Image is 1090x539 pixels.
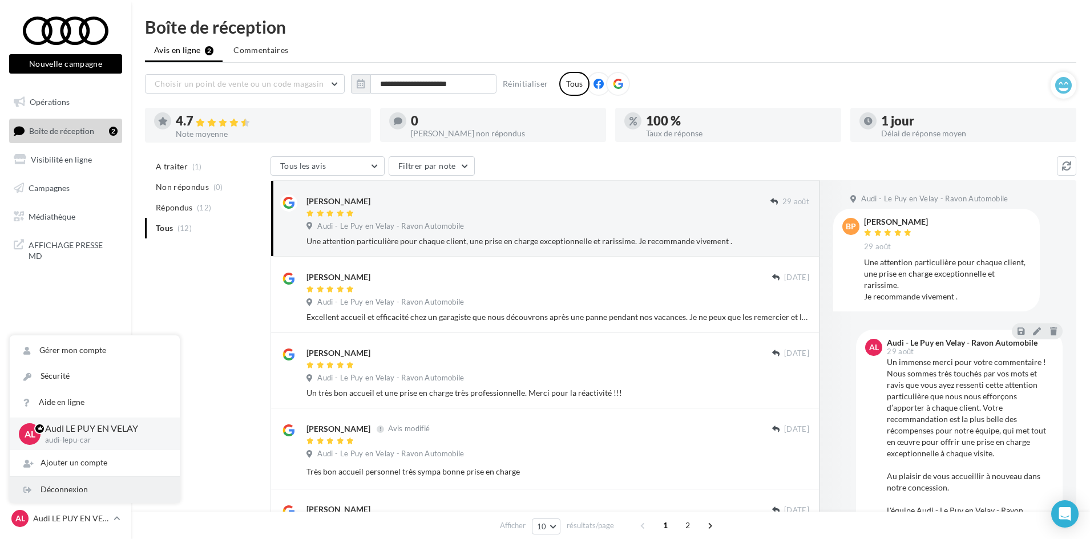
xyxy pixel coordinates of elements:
span: (0) [213,183,223,192]
span: Avis modifié [388,424,430,433]
div: Audi - Le Puy en Velay - Ravon Automobile [887,339,1037,347]
span: Choisir un point de vente ou un code magasin [155,79,324,88]
span: Audi - Le Puy en Velay - Ravon Automobile [317,297,464,307]
a: Aide en ligne [10,390,180,415]
span: Afficher [500,520,526,531]
span: [DATE] [784,273,809,283]
a: Opérations [7,90,124,114]
span: AL [869,342,879,353]
div: [PERSON_NAME] [306,196,370,207]
span: Non répondus [156,181,209,193]
span: Audi - Le Puy en Velay - Ravon Automobile [317,221,464,232]
span: 2 [679,516,697,534]
span: résultats/page [567,520,614,531]
p: Audi LE PUY EN VELAY [33,513,109,524]
span: A traiter [156,161,188,172]
div: 4.7 [176,115,362,128]
span: Campagnes [29,183,70,193]
span: (12) [197,203,211,212]
div: 0 [411,115,597,127]
div: Taux de réponse [646,129,832,137]
span: [DATE] [784,424,809,435]
div: [PERSON_NAME] [306,504,370,515]
div: Une attention particulière pour chaque client, une prise en charge exceptionnelle et rarissime. J... [864,257,1031,302]
div: Open Intercom Messenger [1051,500,1079,528]
a: Sécurité [10,363,180,389]
div: [PERSON_NAME] [306,423,370,435]
span: Boîte de réception [29,125,94,135]
span: Commentaires [233,44,288,56]
div: Ajouter un compte [10,450,180,476]
div: Excellent accueil et efficacité chez un garagiste que nous découvrons après une panne pendant nos... [306,311,809,323]
span: Audi - Le Puy en Velay - Ravon Automobile [317,449,464,459]
span: 1 [656,516,675,534]
div: 100 % [646,115,832,127]
div: Déconnexion [10,477,180,502]
div: Une attention particulière pour chaque client, une prise en charge exceptionnelle et rarissime. J... [306,236,809,247]
span: 10 [537,522,547,531]
button: Réinitialiser [498,77,553,91]
span: Visibilité en ligne [31,155,92,164]
span: Répondus [156,202,193,213]
span: [DATE] [784,348,809,359]
a: Boîte de réception2 [7,119,124,143]
a: Campagnes [7,176,124,200]
a: Médiathèque [7,205,124,229]
div: Tous [559,72,590,96]
span: Médiathèque [29,211,75,221]
span: 29 août [864,242,891,252]
span: Audi - Le Puy en Velay - Ravon Automobile [861,194,1008,204]
div: Note moyenne [176,130,362,138]
div: [PERSON_NAME] [306,347,370,359]
div: Boîte de réception [145,18,1076,35]
button: Tous les avis [271,156,385,176]
div: 2 [109,127,118,136]
span: AL [25,427,35,440]
span: AFFICHAGE PRESSE MD [29,237,118,262]
a: Visibilité en ligne [7,148,124,172]
span: [DATE] [784,505,809,516]
span: bp [846,221,856,232]
div: Un très bon accueil et une prise en charge très professionnelle. Merci pour la réactivité !!! [306,387,809,399]
span: (1) [192,162,202,171]
a: AL Audi LE PUY EN VELAY [9,508,122,529]
div: [PERSON_NAME] [864,218,928,226]
p: Audi LE PUY EN VELAY [45,422,162,435]
button: Filtrer par note [389,156,475,176]
div: Très bon accueil personnel très sympa bonne prise en charge [306,466,735,477]
span: 29 août [887,348,914,355]
span: Audi - Le Puy en Velay - Ravon Automobile [317,373,464,383]
button: Nouvelle campagne [9,54,122,74]
a: Gérer mon compte [10,338,180,363]
span: Opérations [30,97,70,107]
a: AFFICHAGE PRESSE MD [7,233,124,266]
p: audi-lepu-car [45,435,162,445]
span: 29 août [782,197,809,207]
div: Délai de réponse moyen [881,129,1067,137]
div: [PERSON_NAME] [306,271,370,283]
div: 1 jour [881,115,1067,127]
button: 10 [532,518,561,534]
div: Un immense merci pour votre commentaire ! Nous sommes très touchés par vos mots et ravis que vous... [887,356,1053,528]
button: Choisir un point de vente ou un code magasin [145,74,345,94]
span: AL [15,513,25,524]
div: [PERSON_NAME] non répondus [411,129,597,137]
span: Tous les avis [280,161,326,171]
